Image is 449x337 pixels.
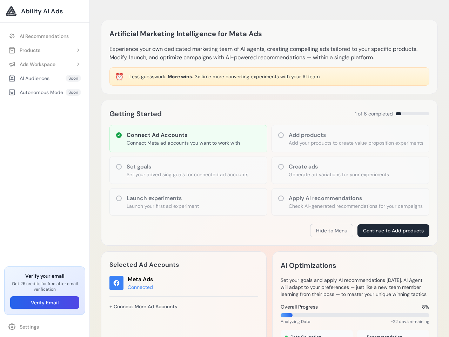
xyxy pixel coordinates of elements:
[127,203,199,210] p: Launch your first ad experiment
[128,284,153,291] div: Connected
[289,203,423,210] p: Check AI-generated recommendations for your campaigns
[10,272,79,279] h3: Verify your email
[168,73,193,80] span: More wins.
[4,44,85,57] button: Products
[8,89,63,96] div: Autonomous Mode
[127,139,240,146] p: Connect Meta ad accounts you want to work with
[195,73,321,80] span: 3x time more converting experiments with your AI team.
[127,131,240,139] h3: Connect Ad Accounts
[289,194,423,203] h3: Apply AI recommendations
[281,319,310,324] span: Analyzing Data
[66,75,81,82] span: Soon
[355,110,393,117] span: 1 of 6 completed
[128,275,153,284] div: Meta Ads
[127,163,248,171] h3: Set goals
[310,224,353,237] button: Hide to Menu
[289,139,423,146] p: Add your products to create value proposition experiments
[127,171,248,178] p: Set your advertising goals for connected ad accounts
[357,224,429,237] button: Continue to Add products
[4,321,85,333] a: Settings
[21,6,63,16] span: Ability AI Ads
[289,131,423,139] h3: Add products
[289,171,389,178] p: Generate ad variations for your experiments
[4,30,85,42] a: AI Recommendations
[422,303,429,310] span: 8%
[66,89,81,96] span: Soon
[281,260,336,271] h2: AI Optimizations
[115,72,124,81] div: ⏰
[8,61,55,68] div: Ads Workspace
[10,296,79,309] button: Verify Email
[281,277,429,298] p: Set your goals and apply AI recommendations [DATE]. AI Agent will adapt to your preferences — jus...
[289,163,389,171] h3: Create ads
[4,58,85,71] button: Ads Workspace
[109,28,262,39] h1: Artificial Marketing Intelligence for Meta Ads
[109,108,162,119] h2: Getting Started
[129,73,166,80] span: Less guesswork.
[390,319,429,324] span: ~22 days remaining
[109,300,177,312] a: + Connect More Ad Accounts
[109,260,258,270] h2: Selected Ad Accounts
[8,75,49,82] div: AI Audiences
[127,194,199,203] h3: Launch experiments
[6,6,84,17] a: Ability AI Ads
[281,303,318,310] span: Overall Progress
[109,45,429,62] p: Experience your own dedicated marketing team of AI agents, creating compelling ads tailored to yo...
[10,281,79,292] p: Get 25 credits for free after email verification
[8,47,40,54] div: Products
